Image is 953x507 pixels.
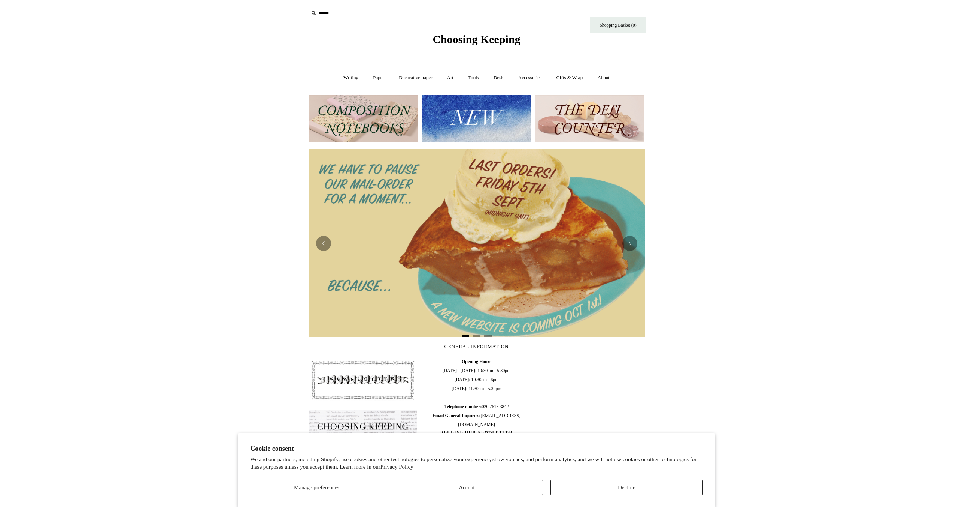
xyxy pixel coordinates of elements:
[590,16,646,33] a: Shopping Basket (0)
[484,335,492,337] button: Page 3
[422,429,531,435] span: RECEIVE OUR NEWSLETTER
[433,33,520,45] span: Choosing Keeping
[422,357,531,429] span: [DATE] - [DATE]: 10:30am - 5:30pm [DATE]: 10.30am - 6pm [DATE]: 11.30am - 5.30pm 020 7613 3842
[535,95,644,142] img: The Deli Counter
[392,68,439,88] a: Decorative paper
[309,149,645,337] img: 2025 New Website coming soon.png__PID:95e867f5-3b87-426e-97a5-a534fe0a3431
[433,413,520,427] span: [EMAIL_ADDRESS][DOMAIN_NAME]
[422,95,531,142] img: New.jpg__PID:f73bdf93-380a-4a35-bcfe-7823039498e1
[461,68,486,88] a: Tools
[480,404,482,409] b: :
[487,68,510,88] a: Desk
[549,68,589,88] a: Gifts & Wrap
[316,236,331,251] button: Previous
[512,68,548,88] a: Accessories
[591,68,616,88] a: About
[337,68,365,88] a: Writing
[366,68,391,88] a: Paper
[309,357,417,403] img: pf-4db91bb9--1305-Newsletter-Button_1200x.jpg
[391,480,543,495] button: Accept
[250,445,703,453] h2: Cookie consent
[309,95,418,142] img: 202302 Composition ledgers.jpg__PID:69722ee6-fa44-49dd-a067-31375e5d54ec
[473,335,480,337] button: Page 2
[462,359,491,364] b: Opening Hours
[444,404,482,409] b: Telephone number
[433,39,520,44] a: Choosing Keeping
[433,413,481,418] b: Email General Inquiries:
[250,456,703,471] p: We and our partners, including Shopify, use cookies and other technologies to personalize your ex...
[444,343,509,349] span: GENERAL INFORMATION
[380,464,413,470] a: Privacy Policy
[536,357,644,469] iframe: google_map
[622,236,637,251] button: Next
[550,480,703,495] button: Decline
[294,484,339,490] span: Manage preferences
[462,335,469,337] button: Page 1
[309,409,417,456] img: pf-635a2b01-aa89-4342-bbcd-4371b60f588c--In-the-press-Button_1200x.jpg
[250,480,383,495] button: Manage preferences
[440,68,460,88] a: Art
